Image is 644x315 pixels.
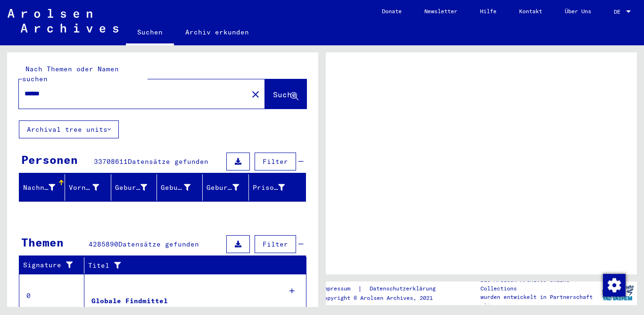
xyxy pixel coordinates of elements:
div: Vorname [69,183,99,193]
div: Geburt‏ [161,180,202,195]
div: Personen [21,151,78,168]
mat-header-cell: Prisoner # [249,174,305,201]
a: Datenschutzerklärung [362,284,447,294]
button: Suche [265,79,306,109]
span: 4285890 [89,240,118,248]
div: Signature [23,260,77,270]
mat-header-cell: Geburtsdatum [203,174,248,201]
img: yv_logo.png [600,281,636,305]
a: Archiv erkunden [174,21,260,43]
div: Nachname [23,180,67,195]
mat-header-cell: Geburt‏ [157,174,203,201]
p: wurden entwickelt in Partnerschaft mit [480,293,598,310]
div: | [321,284,447,294]
a: Suchen [126,21,174,45]
span: Suche [273,90,297,99]
p: Die Arolsen Archives Online-Collections [480,276,598,293]
div: Prisoner # [253,180,297,195]
mat-icon: close [250,89,261,100]
mat-header-cell: Geburtsname [111,174,157,201]
div: Titel [88,258,297,273]
span: DE [614,9,624,15]
div: Titel [88,261,288,271]
div: Themen [21,234,64,251]
div: Prisoner # [253,183,285,193]
button: Archival tree units [19,120,119,138]
mat-label: Nach Themen oder Namen suchen [22,65,119,83]
button: Clear [246,85,265,103]
span: Datensätze gefunden [118,240,199,248]
button: Filter [255,235,296,253]
div: Vorname [69,180,110,195]
span: 33708611 [94,157,128,166]
div: Geburtsname [115,180,159,195]
div: Geburt‏ [161,183,190,193]
span: Filter [263,240,288,248]
div: Signature [23,258,86,273]
div: Globale Findmittel [91,296,168,306]
img: Arolsen_neg.svg [8,9,118,33]
a: Impressum [321,284,358,294]
div: Geburtsname [115,183,147,193]
div: Geburtsdatum [206,180,250,195]
span: Filter [263,157,288,166]
div: Geburtsdatum [206,183,239,193]
button: Filter [255,153,296,170]
span: Datensätze gefunden [128,157,208,166]
mat-header-cell: Nachname [19,174,65,201]
mat-header-cell: Vorname [65,174,111,201]
div: Nachname [23,183,55,193]
p: Copyright © Arolsen Archives, 2021 [321,294,447,302]
img: Zustimmung ändern [603,274,626,297]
